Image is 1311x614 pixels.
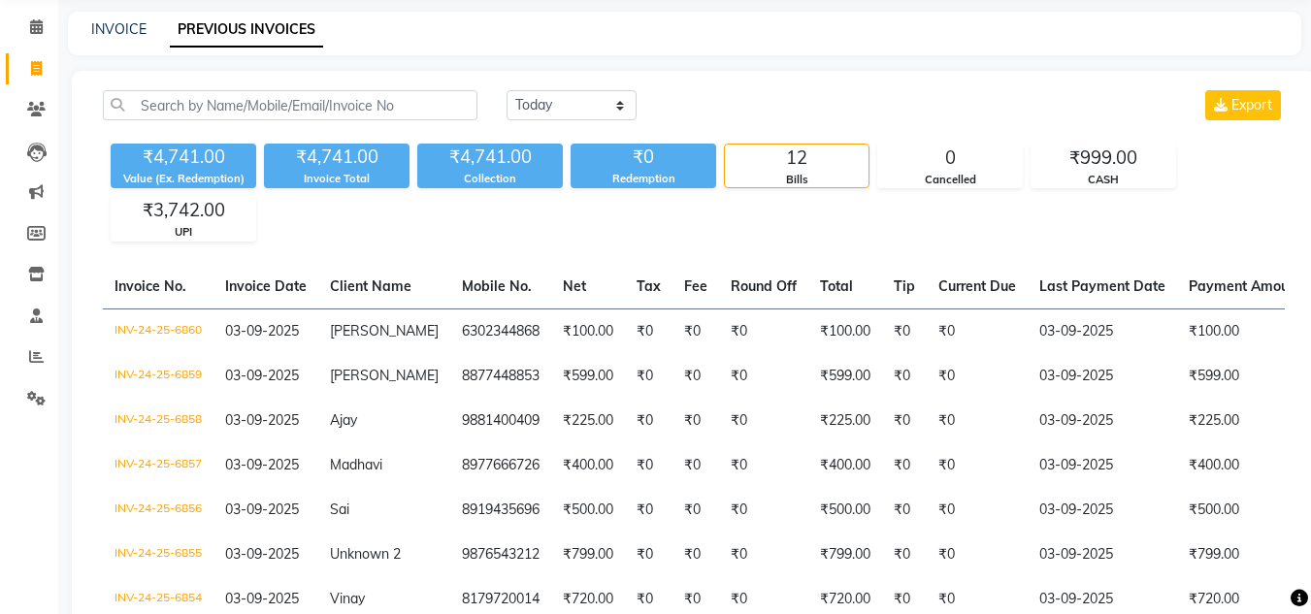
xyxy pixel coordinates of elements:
[1231,96,1272,113] span: Export
[625,533,672,577] td: ₹0
[927,354,1028,399] td: ₹0
[725,145,869,172] div: 12
[450,399,551,443] td: 9881400409
[225,322,299,339] span: 03-09-2025
[719,533,808,577] td: ₹0
[1032,172,1175,188] div: CASH
[264,144,410,171] div: ₹4,741.00
[882,443,927,488] td: ₹0
[882,354,927,399] td: ₹0
[882,308,927,354] td: ₹0
[225,277,307,295] span: Invoice Date
[551,399,625,443] td: ₹225.00
[684,277,707,295] span: Fee
[450,488,551,533] td: 8919435696
[111,171,256,187] div: Value (Ex. Redemption)
[731,277,797,295] span: Round Off
[563,277,586,295] span: Net
[672,354,719,399] td: ₹0
[225,411,299,429] span: 03-09-2025
[450,354,551,399] td: 8877448853
[551,533,625,577] td: ₹799.00
[672,443,719,488] td: ₹0
[719,443,808,488] td: ₹0
[808,308,882,354] td: ₹100.00
[330,411,357,429] span: Ajay
[672,399,719,443] td: ₹0
[225,590,299,607] span: 03-09-2025
[927,488,1028,533] td: ₹0
[1028,443,1177,488] td: 03-09-2025
[882,488,927,533] td: ₹0
[330,367,439,384] span: [PERSON_NAME]
[719,399,808,443] td: ₹0
[571,171,716,187] div: Redemption
[103,90,477,120] input: Search by Name/Mobile/Email/Invoice No
[551,488,625,533] td: ₹500.00
[112,197,255,224] div: ₹3,742.00
[462,277,532,295] span: Mobile No.
[672,488,719,533] td: ₹0
[625,354,672,399] td: ₹0
[894,277,915,295] span: Tip
[103,488,213,533] td: INV-24-25-6856
[225,545,299,563] span: 03-09-2025
[551,354,625,399] td: ₹599.00
[330,456,382,473] span: Madhavi
[91,20,147,38] a: INVOICE
[808,488,882,533] td: ₹500.00
[103,399,213,443] td: INV-24-25-6858
[882,533,927,577] td: ₹0
[450,533,551,577] td: 9876543212
[103,443,213,488] td: INV-24-25-6857
[225,501,299,518] span: 03-09-2025
[927,533,1028,577] td: ₹0
[330,277,411,295] span: Client Name
[330,501,349,518] span: Sai
[112,224,255,241] div: UPI
[625,399,672,443] td: ₹0
[170,13,323,48] a: PREVIOUS INVOICES
[927,443,1028,488] td: ₹0
[1028,308,1177,354] td: 03-09-2025
[719,354,808,399] td: ₹0
[450,308,551,354] td: 6302344868
[330,322,439,339] span: [PERSON_NAME]
[808,399,882,443] td: ₹225.00
[878,172,1022,188] div: Cancelled
[1205,90,1281,120] button: Export
[1039,277,1165,295] span: Last Payment Date
[882,399,927,443] td: ₹0
[103,533,213,577] td: INV-24-25-6855
[450,443,551,488] td: 8977666726
[625,308,672,354] td: ₹0
[1032,145,1175,172] div: ₹999.00
[927,399,1028,443] td: ₹0
[625,488,672,533] td: ₹0
[1028,533,1177,577] td: 03-09-2025
[672,533,719,577] td: ₹0
[264,171,410,187] div: Invoice Total
[417,171,563,187] div: Collection
[225,456,299,473] span: 03-09-2025
[672,308,719,354] td: ₹0
[103,308,213,354] td: INV-24-25-6860
[725,172,869,188] div: Bills
[103,354,213,399] td: INV-24-25-6859
[571,144,716,171] div: ₹0
[111,144,256,171] div: ₹4,741.00
[820,277,853,295] span: Total
[719,488,808,533] td: ₹0
[938,277,1016,295] span: Current Due
[808,354,882,399] td: ₹599.00
[551,443,625,488] td: ₹400.00
[1028,399,1177,443] td: 03-09-2025
[625,443,672,488] td: ₹0
[551,308,625,354] td: ₹100.00
[330,545,401,563] span: Unknown 2
[719,308,808,354] td: ₹0
[808,533,882,577] td: ₹799.00
[808,443,882,488] td: ₹400.00
[330,590,365,607] span: Vinay
[417,144,563,171] div: ₹4,741.00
